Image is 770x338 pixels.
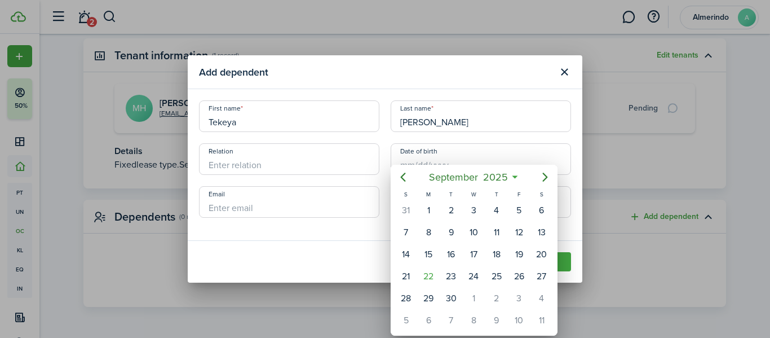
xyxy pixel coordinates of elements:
[442,312,459,329] div: Tuesday, October 7, 2025
[488,224,505,241] div: Thursday, September 11, 2025
[397,202,414,219] div: Sunday, August 31, 2025
[442,268,459,285] div: Tuesday, September 23, 2025
[488,246,505,263] div: Thursday, September 18, 2025
[397,224,414,241] div: Sunday, September 7, 2025
[397,268,414,285] div: Sunday, September 21, 2025
[442,246,459,263] div: Tuesday, September 16, 2025
[462,190,485,199] div: W
[488,268,505,285] div: Thursday, September 25, 2025
[533,224,550,241] div: Saturday, September 13, 2025
[465,224,482,241] div: Wednesday, September 10, 2025
[397,246,414,263] div: Sunday, September 14, 2025
[511,246,528,263] div: Friday, September 19, 2025
[488,202,505,219] div: Thursday, September 4, 2025
[440,190,462,199] div: T
[422,167,515,187] mbsc-button: September2025
[511,268,528,285] div: Friday, September 26, 2025
[442,290,459,307] div: Tuesday, September 30, 2025
[488,290,505,307] div: Thursday, October 2, 2025
[488,312,505,329] div: Thursday, October 9, 2025
[420,290,437,307] div: Monday, September 29, 2025
[420,268,437,285] div: Today, Monday, September 22, 2025
[511,202,528,219] div: Friday, September 5, 2025
[392,166,414,188] mbsc-button: Previous page
[530,190,553,199] div: S
[508,190,530,199] div: F
[397,290,414,307] div: Sunday, September 28, 2025
[533,312,550,329] div: Saturday, October 11, 2025
[480,167,510,187] span: 2025
[426,167,480,187] span: September
[395,190,417,199] div: S
[420,202,437,219] div: Monday, September 1, 2025
[465,246,482,263] div: Wednesday, September 17, 2025
[397,312,414,329] div: Sunday, October 5, 2025
[511,290,528,307] div: Friday, October 3, 2025
[533,268,550,285] div: Saturday, September 27, 2025
[420,224,437,241] div: Monday, September 8, 2025
[420,312,437,329] div: Monday, October 6, 2025
[417,190,440,199] div: M
[465,312,482,329] div: Wednesday, October 8, 2025
[465,202,482,219] div: Wednesday, September 3, 2025
[465,290,482,307] div: Wednesday, October 1, 2025
[511,312,528,329] div: Friday, October 10, 2025
[533,246,550,263] div: Saturday, September 20, 2025
[465,268,482,285] div: Wednesday, September 24, 2025
[442,224,459,241] div: Tuesday, September 9, 2025
[533,202,550,219] div: Saturday, September 6, 2025
[511,224,528,241] div: Friday, September 12, 2025
[533,290,550,307] div: Saturday, October 4, 2025
[485,190,508,199] div: T
[534,166,556,188] mbsc-button: Next page
[442,202,459,219] div: Tuesday, September 2, 2025
[420,246,437,263] div: Monday, September 15, 2025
